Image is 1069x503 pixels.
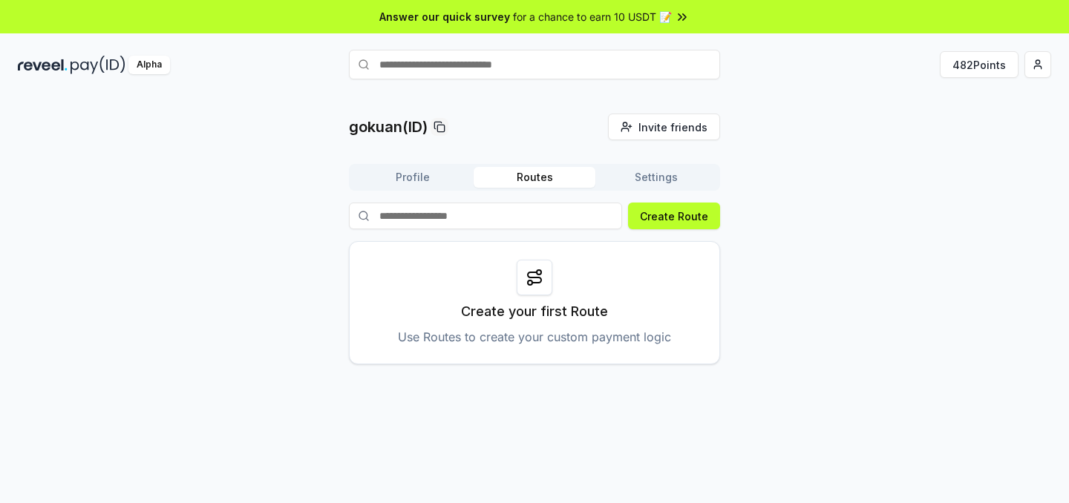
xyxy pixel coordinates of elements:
[513,9,672,24] span: for a chance to earn 10 USDT 📝
[461,301,608,322] p: Create your first Route
[398,328,671,346] p: Use Routes to create your custom payment logic
[474,167,595,188] button: Routes
[638,119,707,135] span: Invite friends
[71,56,125,74] img: pay_id
[128,56,170,74] div: Alpha
[628,203,720,229] button: Create Route
[352,167,474,188] button: Profile
[18,56,68,74] img: reveel_dark
[595,167,717,188] button: Settings
[940,51,1019,78] button: 482Points
[379,9,510,24] span: Answer our quick survey
[608,114,720,140] button: Invite friends
[349,116,428,137] p: gokuan(ID)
